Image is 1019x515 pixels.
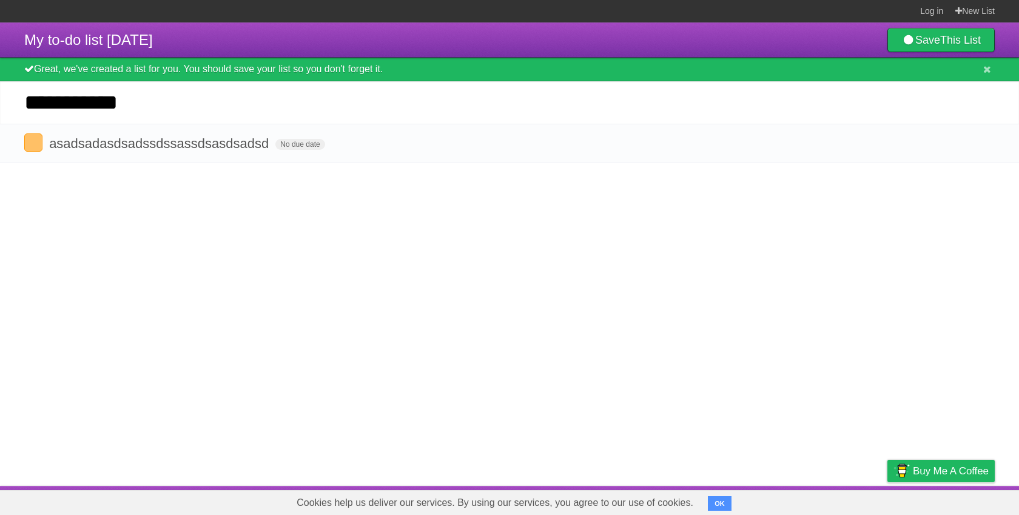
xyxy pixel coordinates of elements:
[887,460,995,482] a: Buy me a coffee
[24,133,42,152] label: Done
[766,489,815,512] a: Developers
[726,489,752,512] a: About
[940,34,981,46] b: This List
[918,489,995,512] a: Suggest a feature
[913,460,989,482] span: Buy me a coffee
[275,139,325,150] span: No due date
[872,489,903,512] a: Privacy
[708,496,731,511] button: OK
[24,32,153,48] span: My to-do list [DATE]
[893,460,910,481] img: Buy me a coffee
[830,489,857,512] a: Terms
[284,491,705,515] span: Cookies help us deliver our services. By using our services, you agree to our use of cookies.
[49,136,272,151] span: asadsadasdsadssdssassdsasdsadsd
[887,28,995,52] a: SaveThis List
